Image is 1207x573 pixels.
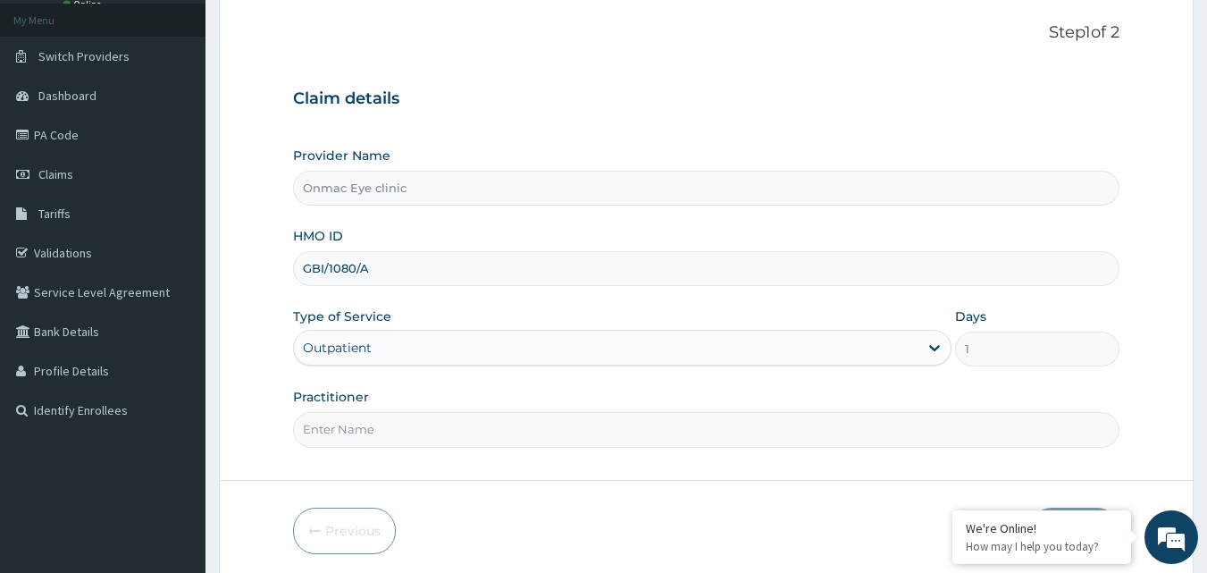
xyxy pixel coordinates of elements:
label: Provider Name [293,147,390,164]
textarea: Type your message and hit 'Enter' [9,383,340,445]
input: Enter Name [293,412,1120,447]
span: We're online! [104,173,247,353]
span: Switch Providers [38,48,130,64]
h3: Claim details [293,89,1120,109]
label: Practitioner [293,388,369,406]
p: Step 1 of 2 [293,23,1120,43]
label: HMO ID [293,227,343,245]
button: Previous [293,508,396,554]
div: Outpatient [303,339,372,357]
label: Days [955,308,986,325]
input: Enter HMO ID [293,251,1120,286]
span: Tariffs [38,206,71,222]
div: Minimize live chat window [293,9,336,52]
button: Next [1029,508,1119,554]
span: Dashboard [38,88,96,104]
label: Type of Service [293,308,391,325]
img: d_794563401_company_1708531726252_794563401 [33,89,72,134]
p: How may I help you today? [966,539,1118,554]
div: Chat with us now [93,100,300,123]
div: We're Online! [966,520,1118,536]
span: Claims [38,166,73,182]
